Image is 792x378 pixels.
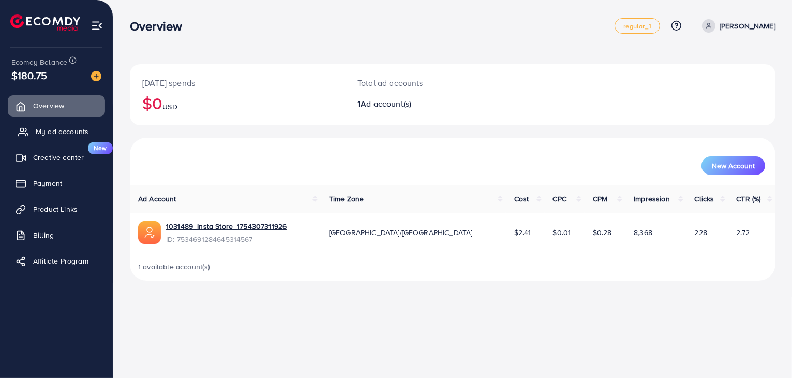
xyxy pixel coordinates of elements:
span: CTR (%) [737,194,761,204]
span: Payment [33,178,62,188]
span: Clicks [695,194,714,204]
iframe: Chat [748,331,784,370]
span: Affiliate Program [33,256,88,266]
span: Creative center [33,152,84,163]
span: [GEOGRAPHIC_DATA]/[GEOGRAPHIC_DATA] [329,227,473,238]
span: Time Zone [329,194,364,204]
span: CPM [593,194,607,204]
a: My ad accounts [8,121,105,142]
p: [PERSON_NAME] [720,20,775,32]
a: Creative centerNew [8,147,105,168]
span: $180.75 [11,68,47,83]
span: $2.41 [514,227,531,238]
span: CPC [553,194,566,204]
h3: Overview [130,19,190,34]
span: Ecomdy Balance [11,57,67,67]
a: Billing [8,225,105,245]
span: USD [162,101,177,112]
a: 1031489_Insta Store_1754307311926 [166,221,287,231]
p: [DATE] spends [142,77,333,89]
a: Product Links [8,199,105,220]
img: ic-ads-acc.e4c84228.svg [138,221,161,244]
span: Overview [33,100,64,111]
span: New Account [712,162,755,169]
span: Ad account(s) [361,98,411,109]
a: Affiliate Program [8,251,105,271]
span: regular_1 [623,23,651,30]
span: ID: 7534691284645314567 [166,234,287,244]
span: Product Links [33,204,78,214]
h2: $0 [142,93,333,113]
span: Billing [33,230,54,240]
span: 1 available account(s) [138,261,211,272]
span: My ad accounts [36,126,88,137]
h2: 1 [357,99,494,109]
span: Impression [634,194,670,204]
a: [PERSON_NAME] [698,19,775,33]
span: New [88,142,113,154]
a: Overview [8,95,105,116]
span: 8,368 [634,227,652,238]
span: $0.01 [553,227,571,238]
img: logo [10,14,80,31]
span: 228 [695,227,707,238]
span: Ad Account [138,194,176,204]
img: image [91,71,101,81]
a: Payment [8,173,105,194]
a: regular_1 [615,18,660,34]
button: New Account [701,156,765,175]
span: 2.72 [737,227,750,238]
span: $0.28 [593,227,612,238]
span: Cost [514,194,529,204]
img: menu [91,20,103,32]
p: Total ad accounts [357,77,494,89]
